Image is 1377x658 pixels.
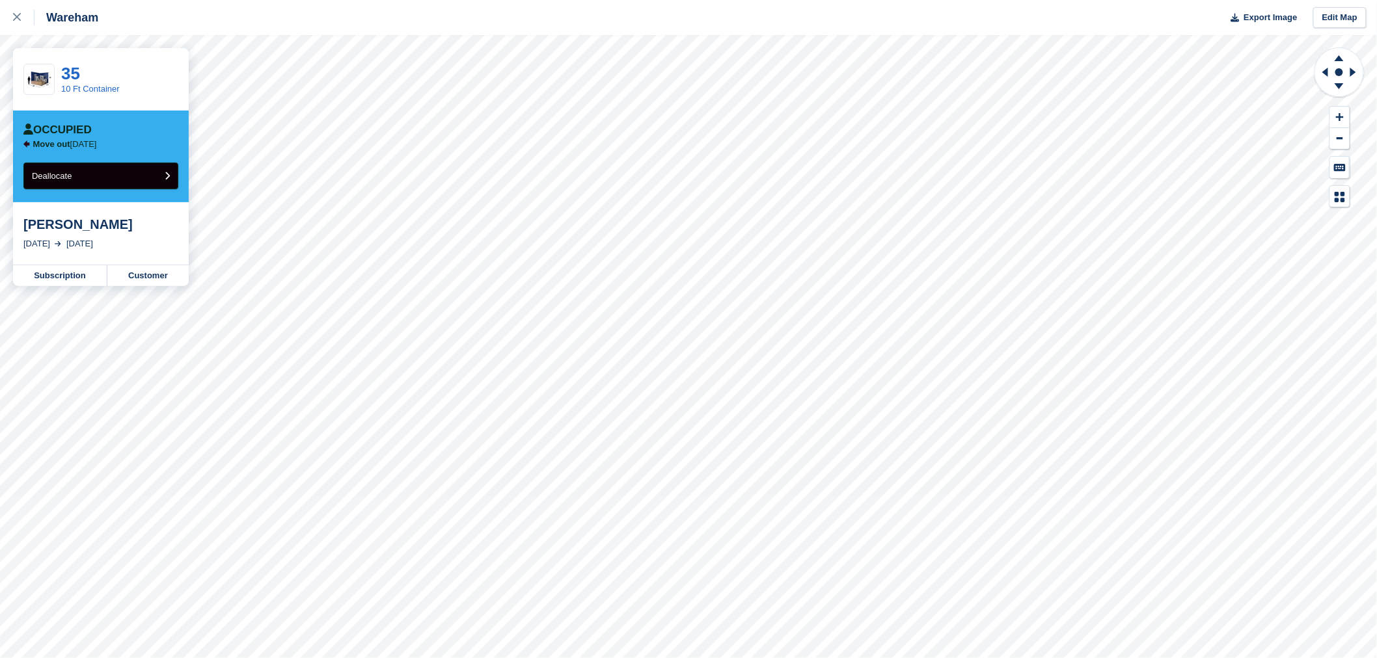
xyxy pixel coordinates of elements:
button: Keyboard Shortcuts [1330,157,1350,178]
div: [DATE] [23,237,50,250]
a: 10 Ft Container [61,84,120,94]
a: Edit Map [1313,7,1367,29]
button: Map Legend [1330,186,1350,207]
a: Customer [107,265,189,286]
button: Zoom In [1330,107,1350,128]
span: Deallocate [32,171,72,181]
img: arrow-right-light-icn-cde0832a797a2874e46488d9cf13f60e5c3a73dbe684e267c42b8395dfbc2abf.svg [55,241,61,246]
a: 35 [61,64,80,83]
img: arrow-left-icn-90495f2de72eb5bd0bd1c3c35deca35cc13f817d75bef06ecd7c0b315636ce7e.svg [23,140,30,148]
button: Deallocate [23,163,178,189]
a: Subscription [13,265,107,286]
div: [DATE] [66,237,93,250]
div: Wareham [34,10,98,25]
button: Export Image [1223,7,1298,29]
button: Zoom Out [1330,128,1350,150]
img: 10-ft-container.jpg [24,68,54,91]
span: Move out [33,139,70,149]
div: [PERSON_NAME] [23,217,178,232]
span: Export Image [1244,11,1297,24]
div: Occupied [23,124,92,137]
p: [DATE] [33,139,97,150]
